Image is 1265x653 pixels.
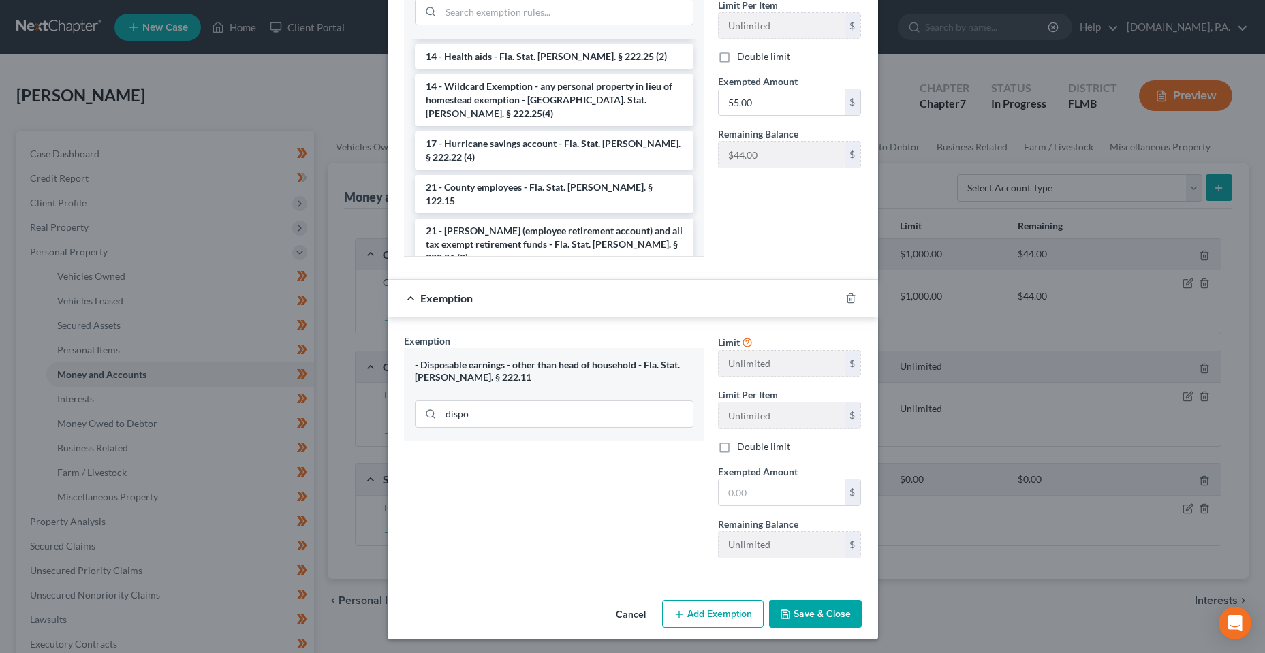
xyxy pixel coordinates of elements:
div: $ [845,479,861,505]
label: Remaining Balance [718,517,798,531]
input: 0.00 [719,479,845,505]
span: Limit [718,336,740,348]
label: Limit Per Item [718,387,778,402]
span: Exempted Amount [718,466,798,477]
li: 14 - Health aids - Fla. Stat. [PERSON_NAME]. § 222.25 (2) [415,44,693,69]
input: -- [719,142,845,168]
button: Add Exemption [662,600,764,628]
div: $ [845,142,861,168]
input: -- [719,402,845,428]
div: $ [845,89,861,115]
input: -- [719,13,845,39]
div: $ [845,532,861,558]
label: Remaining Balance [718,127,798,141]
div: $ [845,402,861,428]
li: 14 - Wildcard Exemption - any personal property in lieu of homestead exemption - [GEOGRAPHIC_DATA... [415,74,693,126]
div: $ [845,351,861,377]
input: -- [719,532,845,558]
button: Cancel [605,601,657,628]
div: $ [845,13,861,39]
li: 21 - [PERSON_NAME] (employee retirement account) and all tax exempt retirement funds - Fla. Stat.... [415,219,693,270]
span: Exempted Amount [718,76,798,87]
button: Save & Close [769,600,862,628]
div: - Disposable earnings - other than head of household - Fla. Stat. [PERSON_NAME]. § 222.11 [415,359,693,384]
input: -- [719,351,845,377]
input: Search exemption rules... [441,401,693,427]
span: Exemption [420,291,473,304]
li: 17 - Hurricane savings account - Fla. Stat. [PERSON_NAME]. § 222.22 (4) [415,131,693,170]
li: 21 - County employees - Fla. Stat. [PERSON_NAME]. § 122.15 [415,175,693,213]
span: Exemption [404,335,450,347]
div: Open Intercom Messenger [1219,607,1251,639]
label: Double limit [737,440,790,453]
input: 0.00 [719,89,845,115]
label: Double limit [737,50,790,63]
